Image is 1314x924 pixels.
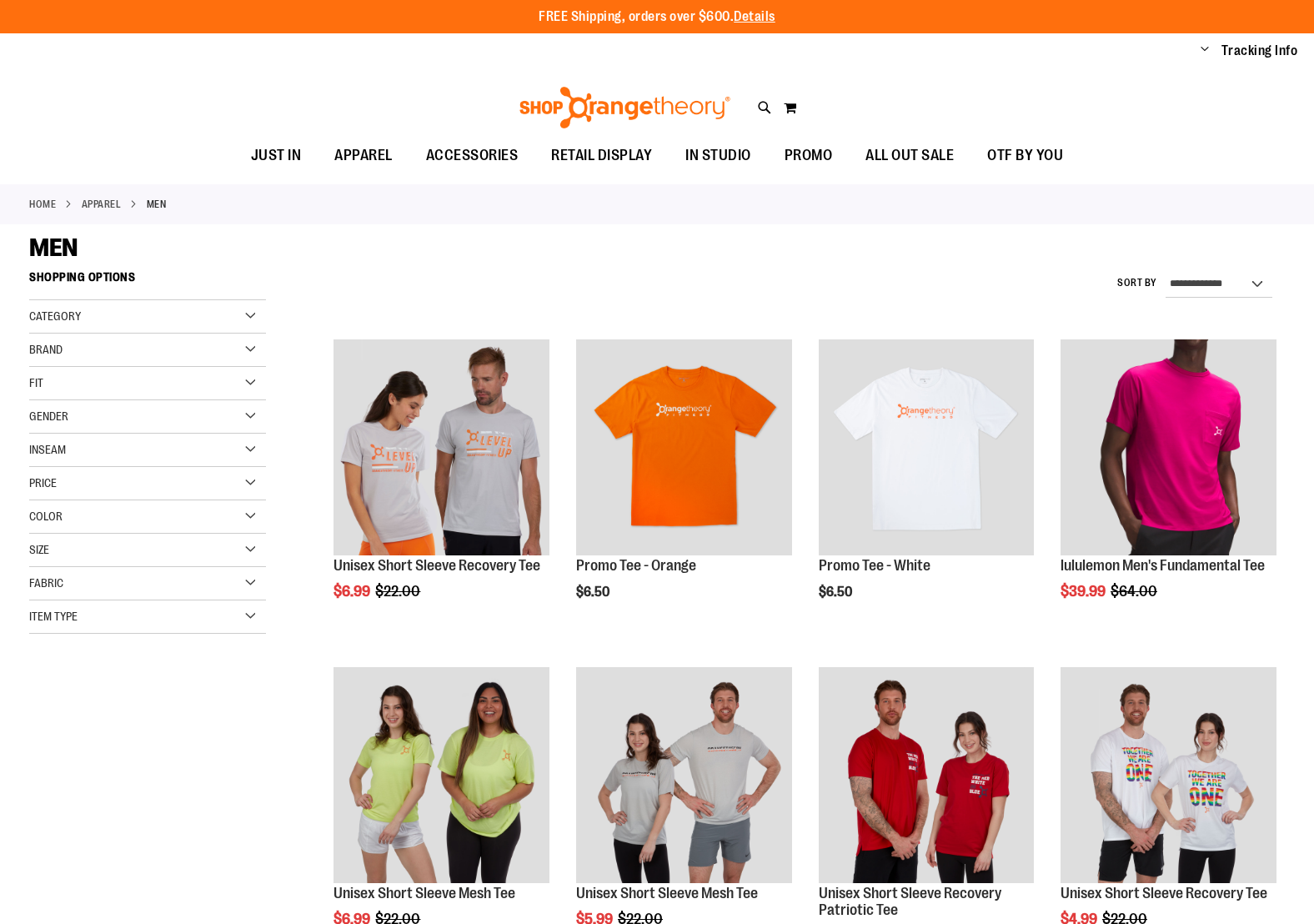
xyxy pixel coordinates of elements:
span: Fabric [29,576,63,590]
a: Promo Tee - White [819,557,930,574]
a: Details [734,9,775,24]
p: FREE Shipping, orders over $600. [539,8,775,27]
a: Product image for Unisex Short Sleeve Recovery Tee [1061,667,1276,886]
span: OTF BY YOU [987,137,1063,174]
span: $22.00 [375,583,423,600]
span: Brand [29,343,63,356]
div: Price [29,467,266,500]
a: Product image for Unisex Short Sleeve Recovery Patriotic Tee [819,667,1035,886]
a: APPAREL [82,197,122,212]
span: RETAIL DISPLAY [551,137,652,174]
a: Product image for Unisex Short Sleeve Mesh Tee [576,667,792,886]
span: PROMO [785,137,833,174]
span: $6.99 [334,583,373,600]
div: Item Type [29,600,266,634]
a: Home [29,197,56,212]
div: product [810,331,1043,642]
img: Product image for White Promo Tee [819,339,1035,555]
span: ACCESSORIES [426,137,519,174]
strong: Shopping Options [29,263,266,300]
span: IN STUDIO [685,137,751,174]
a: OTF lululemon Mens The Fundamental T Wild Berry [1061,339,1276,558]
a: Product image for Unisex Short Sleeve Recovery Tee [334,339,549,558]
img: Product image for Unisex Short Sleeve Recovery Tee [1061,667,1276,883]
span: Size [29,543,49,556]
div: Gender [29,400,266,434]
img: Shop Orangetheory [517,87,733,128]
div: Color [29,500,266,534]
div: Fit [29,367,266,400]
div: Category [29,300,266,334]
a: Promo Tee - Orange [576,557,696,574]
img: Product image for Unisex Short Sleeve Mesh Tee [576,667,792,883]
a: Product image for Orange Promo Tee [576,339,792,558]
span: Color [29,510,63,523]
a: lululemon Men's Fundamental Tee [1061,557,1265,574]
span: $6.50 [819,585,855,600]
a: Product image for Unisex Short Sleeve Mesh Tee [334,667,549,886]
a: Unisex Short Sleeve Recovery Tee [1061,885,1267,901]
label: Sort By [1117,276,1157,290]
img: Product image for Orange Promo Tee [576,339,792,555]
div: Inseam [29,434,266,467]
div: Fabric [29,567,266,600]
img: OTF lululemon Mens The Fundamental T Wild Berry [1061,339,1276,555]
span: APPAREL [334,137,393,174]
a: Unisex Short Sleeve Recovery Tee [334,557,540,574]
span: Price [29,476,57,490]
img: Product image for Unisex Short Sleeve Mesh Tee [334,667,549,883]
span: ALL OUT SALE [865,137,954,174]
strong: MEN [147,197,167,212]
button: Account menu [1201,43,1209,59]
img: Product image for Unisex Short Sleeve Recovery Tee [334,339,549,555]
a: Product image for White Promo Tee [819,339,1035,558]
a: Tracking Info [1221,42,1298,60]
span: MEN [29,234,78,262]
a: Unisex Short Sleeve Recovery Patriotic Tee [819,885,1001,918]
div: Size [29,534,266,567]
span: Category [29,309,81,323]
a: Unisex Short Sleeve Mesh Tee [334,885,515,901]
div: product [1052,331,1285,642]
span: Gender [29,409,68,423]
span: Item Type [29,610,78,623]
div: Brand [29,334,266,367]
div: product [568,331,800,642]
span: $64.00 [1111,583,1160,600]
span: $6.50 [576,585,612,600]
span: Inseam [29,443,66,456]
div: product [325,331,558,642]
a: Unisex Short Sleeve Mesh Tee [576,885,758,901]
span: Fit [29,376,43,389]
img: Product image for Unisex Short Sleeve Recovery Patriotic Tee [819,667,1035,883]
span: JUST IN [251,137,302,174]
span: $39.99 [1061,583,1108,600]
